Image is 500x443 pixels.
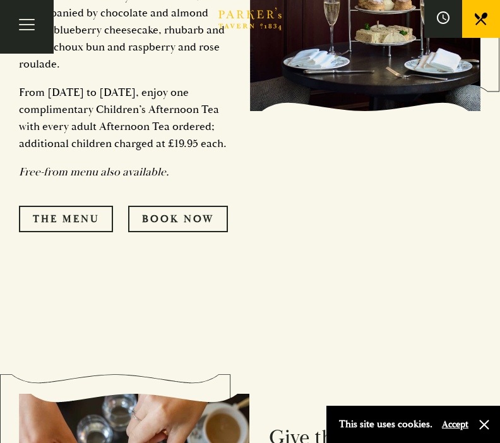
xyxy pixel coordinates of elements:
a: Book Now [128,206,228,232]
a: The Menu [19,206,113,232]
button: Accept [442,418,468,430]
p: This site uses cookies. [339,415,432,434]
button: Close and accept [478,418,491,431]
em: Free-from menu also available. [19,165,169,179]
p: From [DATE] to [DATE], enjoy one complimentary Children’s Afternoon Tea with every adult Afternoo... [19,84,231,152]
